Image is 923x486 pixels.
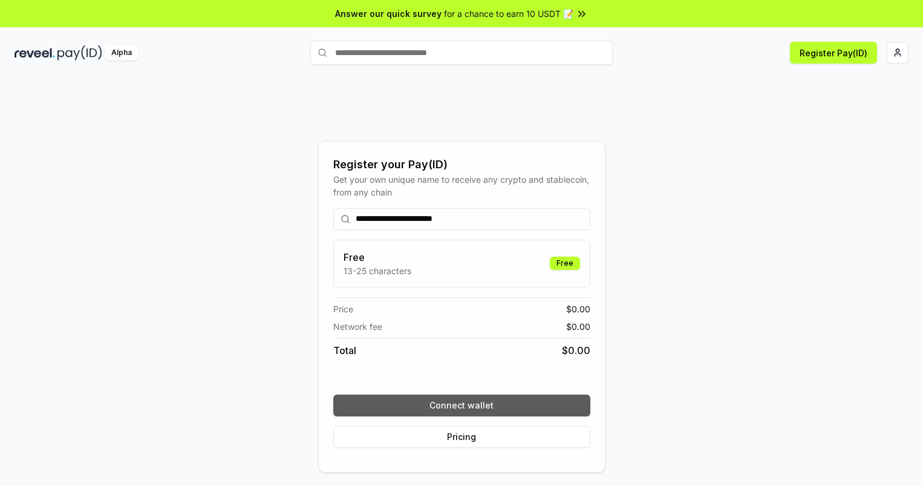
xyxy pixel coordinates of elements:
[333,343,356,358] span: Total
[333,173,590,199] div: Get your own unique name to receive any crypto and stablecoin, from any chain
[566,320,590,333] span: $ 0.00
[333,426,590,448] button: Pricing
[344,264,411,277] p: 13-25 characters
[57,45,102,61] img: pay_id
[333,156,590,173] div: Register your Pay(ID)
[15,45,55,61] img: reveel_dark
[562,343,590,358] span: $ 0.00
[790,42,877,64] button: Register Pay(ID)
[105,45,139,61] div: Alpha
[344,250,411,264] h3: Free
[566,303,590,315] span: $ 0.00
[333,303,353,315] span: Price
[550,257,580,270] div: Free
[444,7,573,20] span: for a chance to earn 10 USDT 📝
[333,395,590,416] button: Connect wallet
[333,320,382,333] span: Network fee
[335,7,442,20] span: Answer our quick survey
